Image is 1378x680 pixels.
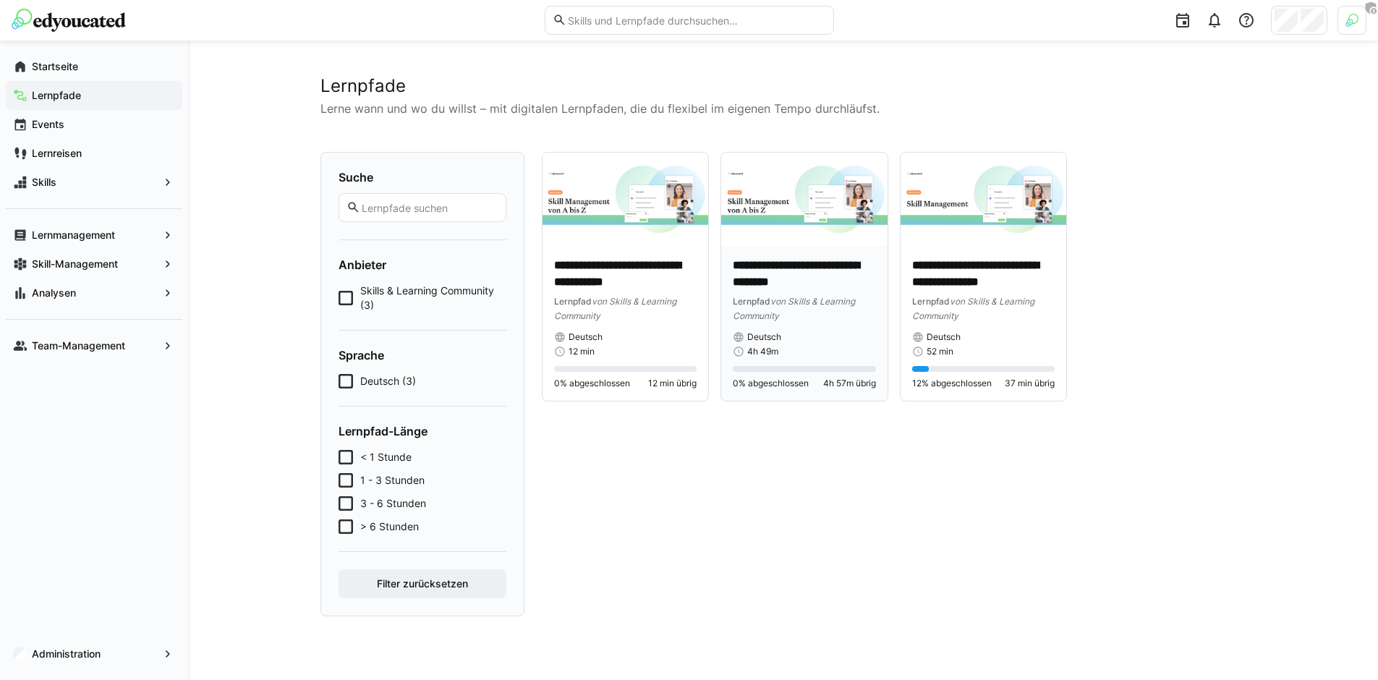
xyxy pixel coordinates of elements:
[912,296,950,307] span: Lernpfad
[360,496,426,511] span: 3 - 6 Stunden
[339,258,506,272] h4: Anbieter
[554,296,592,307] span: Lernpfad
[912,378,992,389] span: 12% abgeschlossen
[375,577,470,591] span: Filter zurücksetzen
[320,100,1246,117] p: Lerne wann und wo du willst – mit digitalen Lernpfaden, die du flexibel im eigenen Tempo durchläu...
[912,296,1034,321] span: von Skills & Learning Community
[927,346,953,357] span: 52 min
[733,296,855,321] span: von Skills & Learning Community
[721,153,888,246] img: image
[360,450,412,464] span: < 1 Stunde
[360,284,506,313] span: Skills & Learning Community (3)
[823,378,876,389] span: 4h 57m übrig
[733,378,809,389] span: 0% abgeschlossen
[569,331,603,343] span: Deutsch
[747,346,778,357] span: 4h 49m
[554,378,630,389] span: 0% abgeschlossen
[569,346,595,357] span: 12 min
[360,201,498,214] input: Lernpfade suchen
[901,153,1067,246] img: image
[566,14,825,27] input: Skills und Lernpfade durchsuchen…
[543,153,709,246] img: image
[339,424,506,438] h4: Lernpfad-Länge
[320,75,1246,97] h2: Lernpfade
[339,348,506,362] h4: Sprache
[648,378,697,389] span: 12 min übrig
[747,331,781,343] span: Deutsch
[1005,378,1055,389] span: 37 min übrig
[554,296,676,321] span: von Skills & Learning Community
[339,170,506,184] h4: Suche
[360,374,416,388] span: Deutsch (3)
[360,473,425,488] span: 1 - 3 Stunden
[360,519,419,534] span: > 6 Stunden
[927,331,961,343] span: Deutsch
[339,569,506,598] button: Filter zurücksetzen
[733,296,770,307] span: Lernpfad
